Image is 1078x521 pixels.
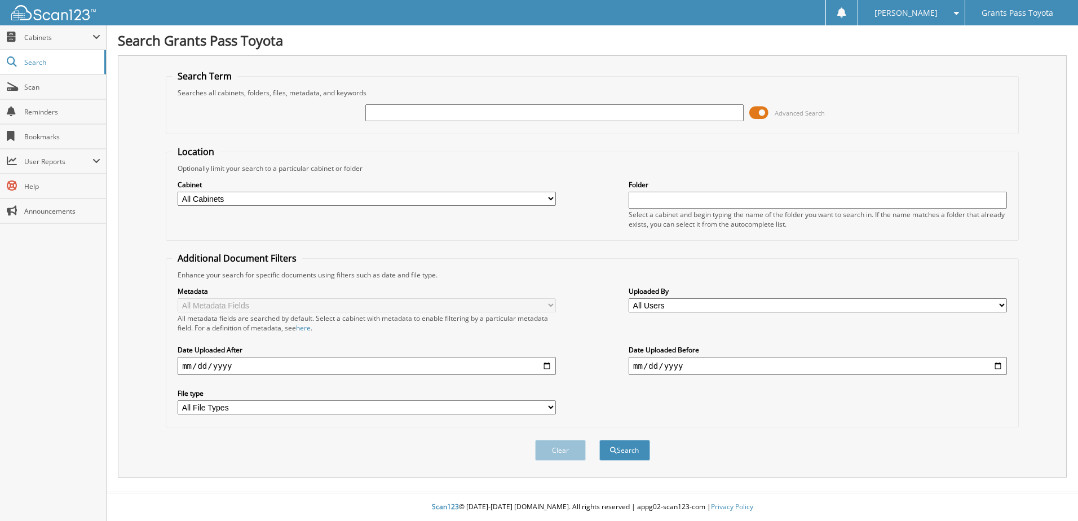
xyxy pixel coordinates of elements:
label: Metadata [178,286,556,296]
span: [PERSON_NAME] [874,10,938,16]
label: Date Uploaded Before [629,345,1007,355]
a: here [296,323,311,333]
span: User Reports [24,157,92,166]
div: Optionally limit your search to a particular cabinet or folder [172,164,1013,173]
button: Search [599,440,650,461]
div: Searches all cabinets, folders, files, metadata, and keywords [172,88,1013,98]
span: Grants Pass Toyota [982,10,1053,16]
span: Scan [24,82,100,92]
h1: Search Grants Pass Toyota [118,31,1067,50]
label: File type [178,388,556,398]
button: Clear [535,440,586,461]
div: All metadata fields are searched by default. Select a cabinet with metadata to enable filtering b... [178,314,556,333]
span: Reminders [24,107,100,117]
span: Announcements [24,206,100,216]
legend: Additional Document Filters [172,252,302,264]
span: Scan123 [432,502,459,511]
label: Cabinet [178,180,556,189]
span: Search [24,58,99,67]
div: Enhance your search for specific documents using filters such as date and file type. [172,270,1013,280]
span: Advanced Search [775,109,825,117]
label: Uploaded By [629,286,1007,296]
div: Select a cabinet and begin typing the name of the folder you want to search in. If the name match... [629,210,1007,229]
input: start [178,357,556,375]
img: scan123-logo-white.svg [11,5,96,20]
span: Bookmarks [24,132,100,142]
label: Folder [629,180,1007,189]
label: Date Uploaded After [178,345,556,355]
legend: Search Term [172,70,237,82]
div: © [DATE]-[DATE] [DOMAIN_NAME]. All rights reserved | appg02-scan123-com | [107,493,1078,521]
legend: Location [172,145,220,158]
input: end [629,357,1007,375]
a: Privacy Policy [711,502,753,511]
span: Help [24,182,100,191]
span: Cabinets [24,33,92,42]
